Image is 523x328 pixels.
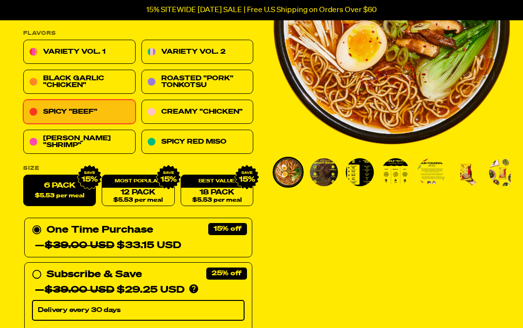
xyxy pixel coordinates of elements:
[234,165,260,191] img: IMG_9632.png
[453,159,481,187] img: Spicy "Beef" Ramen
[23,131,136,155] a: [PERSON_NAME] "Shrimp"
[35,283,185,298] div: — $29.25 USD
[23,101,136,125] a: Spicy "Beef"
[141,131,254,155] a: Spicy Red Miso
[35,239,181,254] div: — $33.15 USD
[146,6,377,15] p: 15% SITEWIDE [DATE] SALE | Free U.S Shipping on Orders Over $60
[416,157,447,188] li: Go to slide 5
[23,176,96,207] label: 6 Pack
[380,157,411,188] li: Go to slide 4
[344,157,375,188] li: Go to slide 3
[181,176,253,207] a: 18 Pack$5.53 per meal
[102,176,174,207] a: 12 Pack$5.53 per meal
[32,301,245,321] select: Subscribe & Save —$39.00 USD$29.25 USD Products are automatically delivered on your schedule. No ...
[308,157,339,188] li: Go to slide 2
[23,71,136,95] a: Black Garlic "Chicken"
[452,157,483,188] li: Go to slide 6
[45,286,114,296] del: $39.00 USD
[192,198,242,204] span: $5.53 per meal
[273,157,304,188] li: Go to slide 1
[273,157,511,188] div: PDP main carousel thumbnails
[141,71,254,95] a: Roasted "Pork" Tonkotsu
[489,159,517,187] img: Spicy "Beef" Ramen
[488,157,519,188] li: Go to slide 7
[113,198,163,204] span: $5.53 per meal
[141,41,254,65] a: Variety Vol. 2
[23,31,253,37] p: Flavors
[382,159,410,187] img: Spicy "Beef" Ramen
[46,268,142,283] div: Subscribe & Save
[45,241,114,251] del: $39.00 USD
[346,159,374,187] img: Spicy "Beef" Ramen
[141,101,254,125] a: Creamy "Chicken"
[310,159,338,187] img: Spicy "Beef" Ramen
[155,165,181,191] img: IMG_9632.png
[77,165,102,191] img: IMG_9632.png
[417,159,446,187] img: Spicy "Beef" Ramen
[35,194,84,200] span: $5.53 per meal
[32,223,245,254] div: One Time Purchase
[274,159,302,187] img: Spicy "Beef" Ramen
[23,166,253,172] label: Size
[23,41,136,65] a: Variety Vol. 1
